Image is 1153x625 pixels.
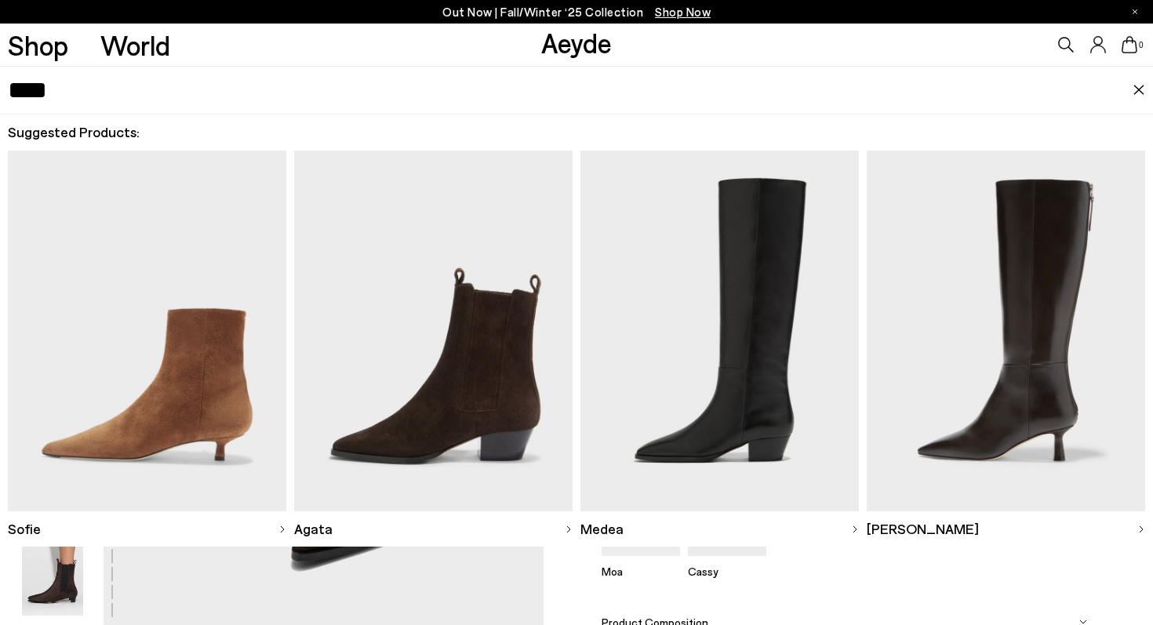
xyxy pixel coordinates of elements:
img: Descriptive text [294,151,573,512]
img: Descriptive text [8,151,286,512]
span: Agata [294,519,333,539]
img: close.svg [1133,85,1145,96]
span: Navigate to /collections/new-in [655,5,711,19]
img: Descriptive text [867,151,1145,512]
a: Sofie [8,511,286,547]
a: 0 [1122,36,1137,53]
p: Moa [602,565,680,578]
span: 0 [1137,41,1145,49]
span: Sofie [8,519,41,539]
span: Medea [580,519,624,539]
img: svg%3E [1137,525,1145,533]
a: Agata [294,511,573,547]
img: Kiki Suede Chelsea Boots - Image 6 [22,533,83,616]
a: Shop [8,31,68,59]
img: svg%3E [278,525,286,533]
img: svg%3E [851,525,859,533]
a: [PERSON_NAME] [867,511,1145,547]
a: Aeyde [541,26,612,59]
a: Medea [580,511,859,547]
img: svg%3E [565,525,573,533]
p: Cassy [688,565,766,578]
h2: Suggested Products: [8,122,1145,142]
a: World [100,31,170,59]
p: Out Now | Fall/Winter ‘25 Collection [442,2,711,22]
span: [PERSON_NAME] [867,519,979,539]
img: Descriptive text [580,151,859,512]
